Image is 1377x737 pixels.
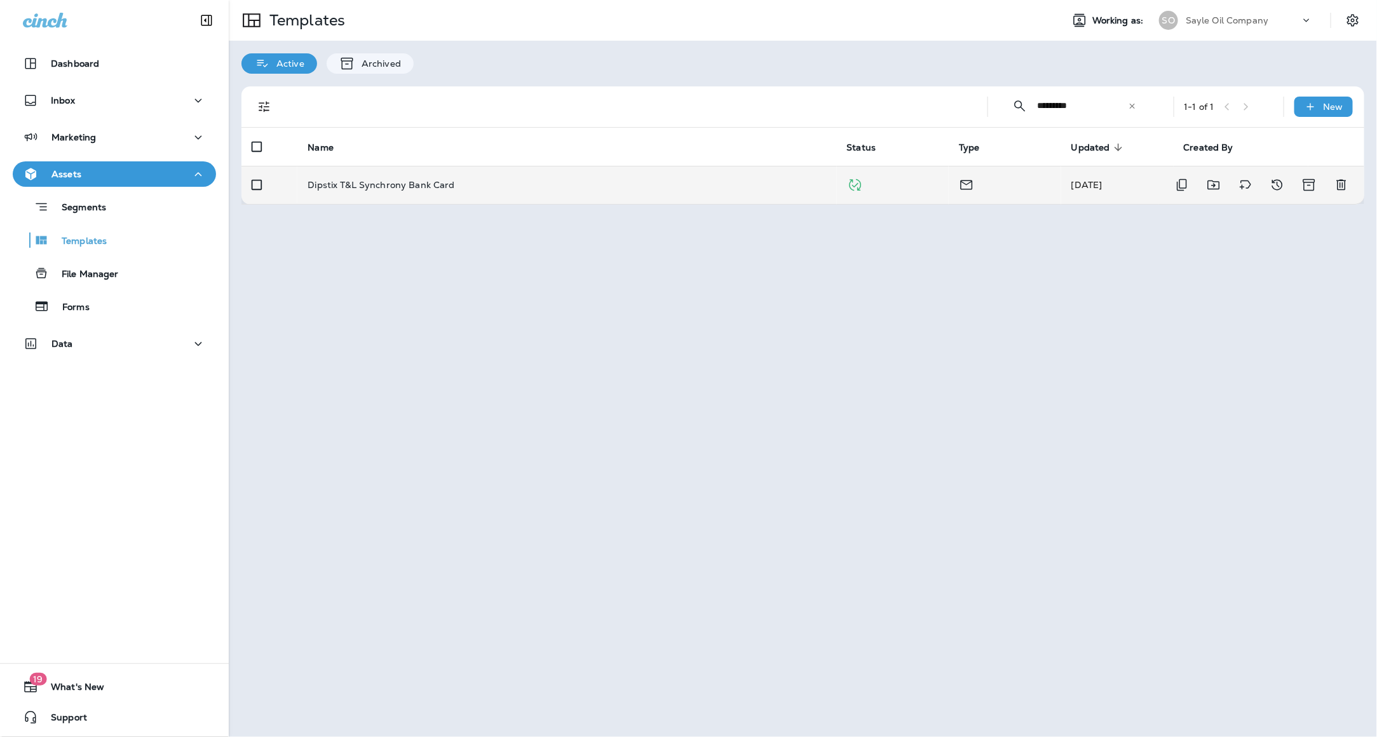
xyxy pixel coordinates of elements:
div: 1 - 1 of 1 [1184,102,1214,112]
p: New [1324,102,1343,112]
span: Created By [1184,142,1250,153]
p: Marketing [51,132,96,142]
button: Archive [1296,172,1322,198]
button: Support [13,705,216,730]
button: 19What's New [13,674,216,700]
p: Sayle Oil Company [1186,15,1268,25]
span: What's New [38,682,104,697]
button: Segments [13,193,216,220]
span: Support [38,712,87,727]
p: Dipstix T&L Synchrony Bank Card [308,180,454,190]
span: Email [959,178,974,189]
button: Assets [13,161,216,187]
p: Segments [49,202,106,215]
span: Type [959,142,980,153]
div: SO [1159,11,1178,30]
span: Rachel Sykes [1071,179,1102,191]
button: Inbox [13,88,216,113]
span: 19 [29,673,46,686]
p: Assets [51,169,81,179]
button: View Changelog [1265,172,1290,198]
button: Templates [13,227,216,254]
p: Templates [49,236,107,248]
button: Collapse Search [1007,93,1033,119]
span: Published [847,178,863,189]
p: Inbox [51,95,75,105]
button: Marketing [13,125,216,150]
button: Filters [252,94,277,119]
span: Working as: [1092,15,1146,26]
button: Settings [1341,9,1364,32]
span: Type [959,142,996,153]
p: File Manager [49,269,119,281]
p: Templates [264,11,345,30]
button: Move to folder [1201,172,1226,198]
span: Updated [1071,142,1127,153]
button: Collapse Sidebar [189,8,224,33]
p: Archived [355,58,401,69]
button: Add tags [1233,172,1258,198]
span: Status [847,142,893,153]
span: Created By [1184,142,1233,153]
button: Forms [13,293,216,320]
button: File Manager [13,260,216,287]
span: Name [308,142,334,153]
button: Data [13,331,216,356]
span: Name [308,142,350,153]
p: Data [51,339,73,349]
button: Dashboard [13,51,216,76]
p: Active [270,58,304,69]
button: Duplicate [1169,172,1195,198]
p: Forms [50,302,90,314]
p: Dashboard [51,58,99,69]
button: Delete [1329,172,1354,198]
span: Status [847,142,876,153]
span: Updated [1071,142,1110,153]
